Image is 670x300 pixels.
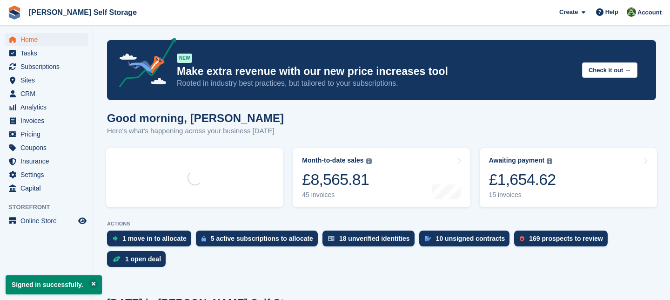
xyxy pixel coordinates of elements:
img: stora-icon-8386f47178a22dfd0bd8f6a31ec36ba5ce8667c1dd55bd0f319d3a0aa187defe.svg [7,6,21,20]
img: Karl [627,7,636,17]
span: Home [20,33,76,46]
span: Settings [20,168,76,181]
p: Signed in successfully. [6,275,102,294]
span: CRM [20,87,76,100]
p: ACTIONS [107,221,656,227]
span: Create [559,7,578,17]
a: 18 unverified identities [322,231,419,251]
a: menu [5,155,88,168]
a: menu [5,47,88,60]
div: 1 open deal [125,255,161,263]
div: 18 unverified identities [339,235,410,242]
a: Month-to-date sales £8,565.81 45 invoices [293,148,470,207]
a: menu [5,114,88,127]
a: 1 move in to allocate [107,231,196,251]
a: menu [5,168,88,181]
img: active_subscription_to_allocate_icon-d502201f5373d7db506a760aba3b589e785aa758c864c3986d89f69b8ff3... [201,236,206,242]
img: prospect-51fa495bee0391a8d652442698ab0144808aea92771e9ea1ae160a38d050c398.svg [520,236,524,241]
span: Online Store [20,214,76,227]
p: Rooted in industry best practices, but tailored to your subscriptions. [177,78,575,89]
span: Account [637,8,662,17]
a: menu [5,101,88,114]
div: 169 prospects to review [529,235,603,242]
div: 5 active subscriptions to allocate [211,235,313,242]
img: price-adjustments-announcement-icon-8257ccfd72463d97f412b2fc003d46551f7dbcb40ab6d574587a9cd5c0d94... [111,38,176,91]
span: Pricing [20,128,76,141]
p: Make extra revenue with our new price increases tool [177,65,575,78]
img: deal-1b604bf984904fb50ccaf53a9ad4b4a5d6e5aea283cecdc64d6e3604feb123c2.svg [113,256,121,262]
a: 169 prospects to review [514,231,612,251]
div: 1 move in to allocate [122,235,187,242]
img: move_ins_to_allocate_icon-fdf77a2bb77ea45bf5b3d319d69a93e2d87916cf1d5bf7949dd705db3b84f3ca.svg [113,236,118,241]
div: Awaiting payment [489,157,545,164]
a: menu [5,33,88,46]
span: Sites [20,74,76,87]
span: Capital [20,182,76,195]
a: menu [5,128,88,141]
span: Analytics [20,101,76,114]
a: menu [5,60,88,73]
div: £8,565.81 [302,170,371,189]
a: 10 unsigned contracts [419,231,515,251]
a: Awaiting payment £1,654.62 15 invoices [480,148,657,207]
span: Help [605,7,618,17]
span: Invoices [20,114,76,127]
div: 15 invoices [489,191,556,199]
a: [PERSON_NAME] Self Storage [25,5,141,20]
img: icon-info-grey-7440780725fd019a000dd9b08b2336e03edf1995a4989e88bcd33f0948082b44.svg [366,158,372,164]
span: Tasks [20,47,76,60]
span: Coupons [20,141,76,154]
span: Insurance [20,155,76,168]
img: verify_identity-adf6edd0f0f0b5bbfe63781bf79b02c33cf7c696d77639b501bdc392416b5a36.svg [328,236,335,241]
p: Here's what's happening across your business [DATE] [107,126,284,136]
span: Storefront [8,203,93,212]
span: Subscriptions [20,60,76,73]
a: menu [5,214,88,227]
div: Month-to-date sales [302,157,363,164]
div: 10 unsigned contracts [436,235,505,242]
a: menu [5,74,88,87]
h1: Good morning, [PERSON_NAME] [107,112,284,124]
a: Preview store [77,215,88,226]
a: menu [5,141,88,154]
a: 5 active subscriptions to allocate [196,231,322,251]
a: menu [5,182,88,195]
img: icon-info-grey-7440780725fd019a000dd9b08b2336e03edf1995a4989e88bcd33f0948082b44.svg [547,158,552,164]
div: 45 invoices [302,191,371,199]
a: 1 open deal [107,251,170,272]
button: Check it out → [582,62,637,78]
a: menu [5,87,88,100]
img: contract_signature_icon-13c848040528278c33f63329250d36e43548de30e8caae1d1a13099fd9432cc5.svg [425,236,431,241]
div: £1,654.62 [489,170,556,189]
div: NEW [177,54,192,63]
